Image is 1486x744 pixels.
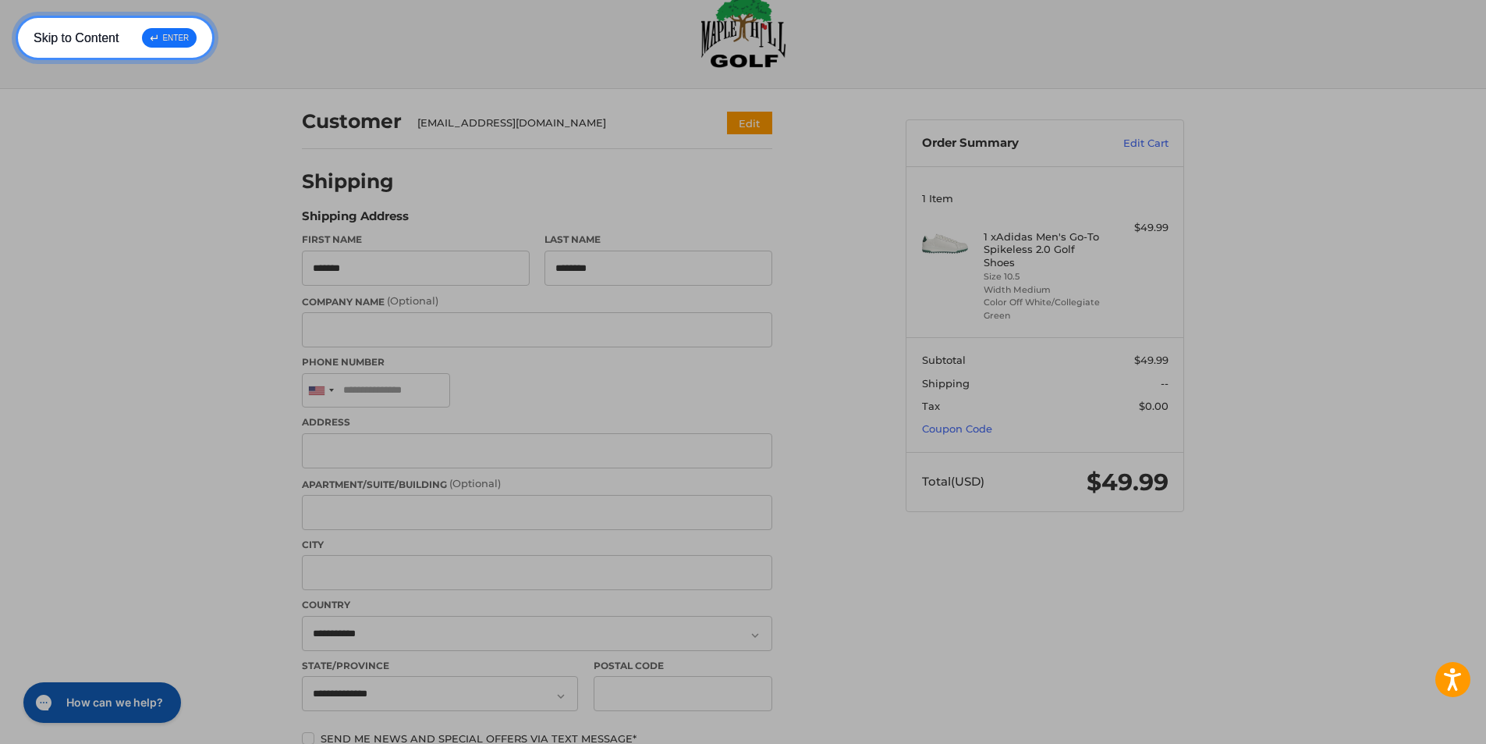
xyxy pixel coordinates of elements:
span: -- [1161,377,1169,390]
label: Apartment/Suite/Building [302,476,772,492]
label: Address [302,415,772,429]
small: (Optional) [449,477,501,489]
label: Phone Number [302,355,772,369]
span: Subtotal [922,354,966,366]
span: Total (USD) [922,474,984,489]
button: Edit [727,112,772,134]
label: City [302,538,772,552]
label: Country [302,598,772,612]
a: Edit Cart [1090,136,1169,151]
span: Shipping [922,377,970,390]
div: United States: +1 [303,374,339,408]
label: State/Province [302,659,578,673]
h3: 1 Item [922,192,1169,205]
label: Company Name [302,294,772,309]
li: Color Off White/Collegiate Green [984,296,1103,322]
label: Last Name [544,233,772,247]
span: $49.99 [1134,354,1169,366]
label: Postal Code [594,659,773,673]
div: $49.99 [1107,220,1169,236]
h2: Shipping [302,169,394,194]
label: First Name [302,233,530,247]
div: [EMAIL_ADDRESS][DOMAIN_NAME] [417,116,697,131]
span: Tax [922,400,940,412]
a: Coupon Code [922,422,992,435]
iframe: Gorgias live chat messenger [16,677,186,728]
legend: Shipping Address [302,208,409,233]
h2: Customer [302,109,402,133]
span: $0.00 [1139,400,1169,412]
li: Width Medium [984,283,1103,297]
small: (Optional) [387,294,438,307]
h3: Order Summary [922,136,1090,151]
h4: 1 x Adidas Men's Go-To Spikeless 2.0 Golf Shoes [984,230,1103,269]
li: Size 10.5 [984,270,1103,283]
span: $49.99 [1087,468,1169,497]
